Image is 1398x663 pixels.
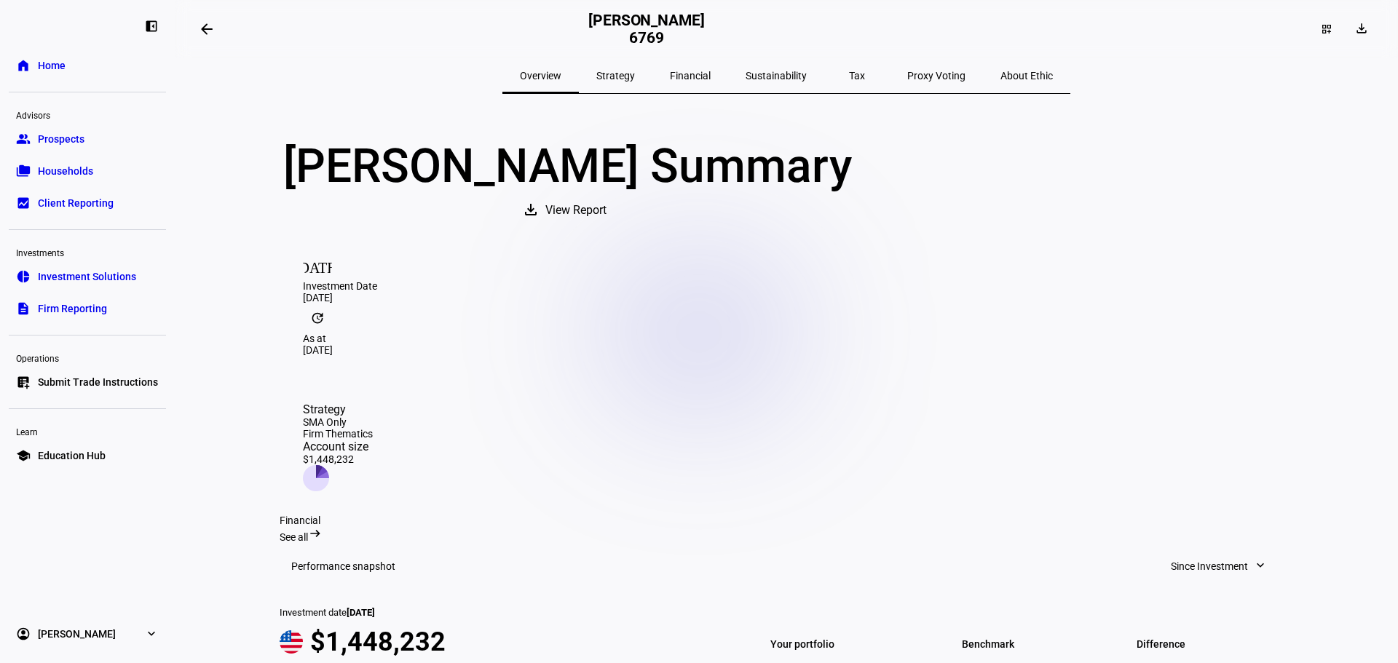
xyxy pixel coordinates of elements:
a: bid_landscapeClient Reporting [9,188,166,218]
a: folder_copyHouseholds [9,156,166,186]
mat-icon: download [1354,21,1369,36]
div: Advisors [9,104,166,124]
span: Difference [1137,634,1293,654]
eth-mat-symbol: bid_landscape [16,196,31,210]
eth-mat-symbol: group [16,132,31,146]
eth-mat-symbol: list_alt_add [16,375,31,389]
span: Sustainability [746,71,807,81]
div: Strategy [303,402,373,416]
h3: Performance snapshot [291,560,395,572]
eth-mat-symbol: description [16,301,31,316]
mat-icon: arrow_right_alt [308,526,323,541]
mat-icon: arrow_backwards [198,20,216,38]
div: Investment Date [303,280,1270,292]
button: View Report [508,193,627,228]
span: Submit Trade Instructions [38,375,158,389]
a: homeHome [9,51,166,80]
div: Operations [9,347,166,368]
span: Proxy Voting [907,71,965,81]
span: Households [38,164,93,178]
div: [DATE] [303,344,1270,356]
button: Since Investment [1156,552,1281,581]
eth-mat-symbol: folder_copy [16,164,31,178]
span: Client Reporting [38,196,114,210]
a: groupProspects [9,124,166,154]
div: [DATE] [303,292,1270,303]
eth-mat-symbol: left_panel_close [144,19,159,33]
div: Learn [9,421,166,441]
div: As at [303,333,1270,344]
mat-icon: dashboard_customize [1321,23,1332,35]
span: $1,448,232 [310,627,446,657]
span: [DATE] [347,607,375,618]
eth-mat-symbol: account_circle [16,627,31,641]
div: Firm Thematics [303,428,373,440]
span: Overview [520,71,561,81]
span: Home [38,58,66,73]
span: Investment Solutions [38,269,136,284]
span: View Report [545,193,607,228]
eth-mat-symbol: expand_more [144,627,159,641]
eth-mat-symbol: pie_chart [16,269,31,284]
a: descriptionFirm Reporting [9,294,166,323]
mat-icon: expand_more [1253,558,1268,573]
div: SMA Only [303,416,373,428]
span: Benchmark [962,634,1118,654]
span: Prospects [38,132,84,146]
div: Investments [9,242,166,262]
a: pie_chartInvestment Solutions [9,262,166,291]
span: See all [280,531,308,543]
span: [PERSON_NAME] [38,627,116,641]
span: Your portfolio [770,634,927,654]
mat-icon: [DATE] [303,251,332,280]
div: $1,448,232 [303,453,373,465]
div: Account size [303,440,373,453]
span: Strategy [596,71,635,81]
h2: [PERSON_NAME] 6769 [588,12,705,47]
eth-mat-symbol: home [16,58,31,73]
span: Tax [849,71,865,81]
span: About Ethic [1000,71,1053,81]
div: [PERSON_NAME] Summary [280,140,855,193]
mat-icon: download [522,201,540,218]
span: Since Investment [1171,552,1248,581]
span: Education Hub [38,448,106,463]
eth-mat-symbol: school [16,448,31,463]
span: Financial [670,71,711,81]
div: Investment date [280,607,730,618]
mat-icon: update [303,303,332,333]
span: Firm Reporting [38,301,107,316]
div: Financial [280,515,1293,526]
